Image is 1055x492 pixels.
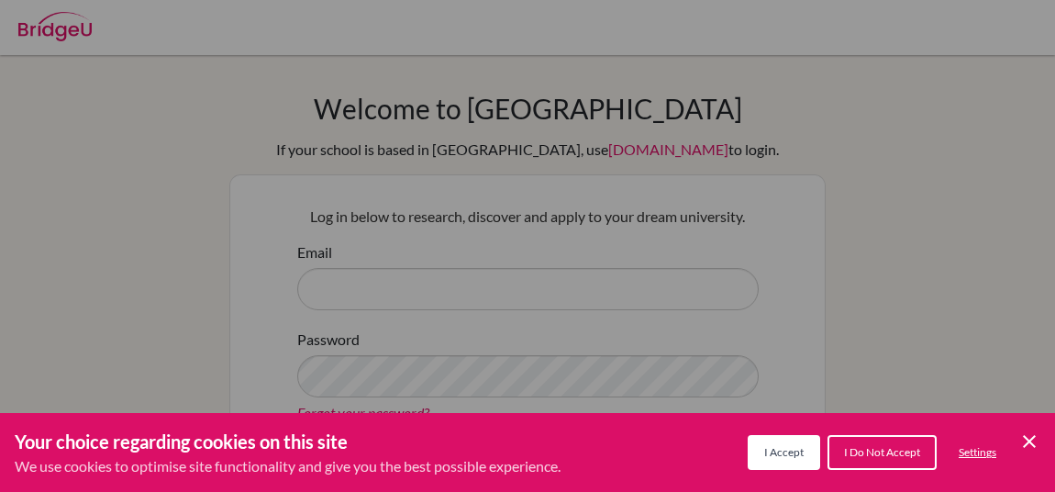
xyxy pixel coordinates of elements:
button: I Accept [748,435,820,470]
span: Settings [959,445,996,459]
button: Settings [944,437,1011,468]
span: I Accept [764,445,804,459]
span: I Do Not Accept [844,445,920,459]
button: Save and close [1018,430,1040,453]
p: We use cookies to optimise site functionality and give you the best possible experience. [15,455,561,477]
h3: Your choice regarding cookies on this site [15,428,561,455]
button: I Do Not Accept [827,435,937,470]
